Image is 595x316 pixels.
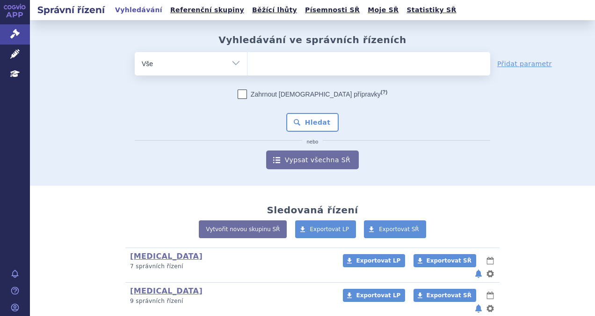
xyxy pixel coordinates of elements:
a: Exportovat SŘ [414,254,476,267]
i: nebo [302,139,323,145]
button: Hledat [286,113,339,132]
button: notifikace [474,268,483,279]
a: Exportovat SŘ [414,289,476,302]
a: Referenční skupiny [167,4,247,16]
label: Zahrnout [DEMOGRAPHIC_DATA] přípravky [238,90,387,99]
a: Exportovat LP [343,289,405,302]
a: [MEDICAL_DATA] [130,286,203,295]
button: nastavení [486,303,495,314]
button: lhůty [486,255,495,266]
button: notifikace [474,303,483,314]
span: Exportovat LP [310,226,349,233]
button: lhůty [486,290,495,301]
a: Přidat parametr [497,59,552,68]
p: 7 správních řízení [130,263,331,271]
a: Exportovat SŘ [364,220,426,238]
h2: Správní řízení [30,3,112,16]
a: Běžící lhůty [249,4,300,16]
a: Statistiky SŘ [404,4,459,16]
span: Exportovat SŘ [427,257,472,264]
a: Exportovat LP [295,220,356,238]
h2: Sledovaná řízení [267,204,358,216]
span: Exportovat SŘ [427,292,472,299]
a: Vyhledávání [112,4,165,16]
button: nastavení [486,268,495,279]
abbr: (?) [381,89,387,95]
p: 9 správních řízení [130,297,331,305]
span: Exportovat SŘ [379,226,419,233]
a: [MEDICAL_DATA] [130,252,203,261]
a: Vypsat všechna SŘ [266,150,359,169]
a: Moje SŘ [365,4,401,16]
h2: Vyhledávání ve správních řízeních [218,34,406,45]
a: Exportovat LP [343,254,405,267]
span: Exportovat LP [356,292,400,299]
a: Vytvořit novou skupinu SŘ [199,220,287,238]
a: Písemnosti SŘ [302,4,363,16]
span: Exportovat LP [356,257,400,264]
